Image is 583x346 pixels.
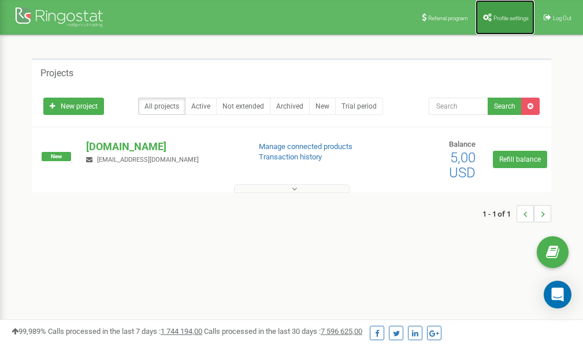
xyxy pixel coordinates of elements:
[185,98,217,115] a: Active
[270,98,310,115] a: Archived
[449,150,476,181] span: 5,00 USD
[97,156,199,163] span: [EMAIL_ADDRESS][DOMAIN_NAME]
[482,205,517,222] span: 1 - 1 of 1
[216,98,270,115] a: Not extended
[544,281,571,308] div: Open Intercom Messenger
[428,15,468,21] span: Referral program
[335,98,383,115] a: Trial period
[48,327,202,336] span: Calls processed in the last 7 days :
[493,15,529,21] span: Profile settings
[429,98,488,115] input: Search
[493,151,547,168] a: Refill balance
[43,98,104,115] a: New project
[138,98,185,115] a: All projects
[449,140,476,148] span: Balance
[12,327,46,336] span: 99,989%
[309,98,336,115] a: New
[42,152,71,161] span: New
[259,142,352,151] a: Manage connected products
[86,139,240,154] p: [DOMAIN_NAME]
[204,327,362,336] span: Calls processed in the last 30 days :
[40,68,73,79] h5: Projects
[553,15,571,21] span: Log Out
[259,152,322,161] a: Transaction history
[482,194,551,234] nav: ...
[161,327,202,336] u: 1 744 194,00
[488,98,522,115] button: Search
[321,327,362,336] u: 7 596 625,00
